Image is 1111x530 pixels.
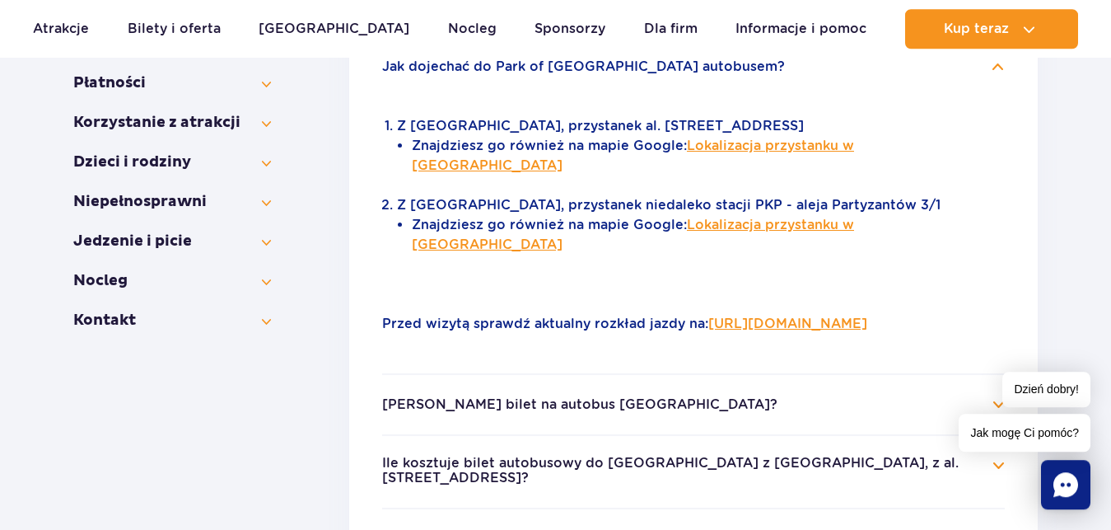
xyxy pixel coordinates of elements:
[735,9,866,49] a: Informacje i pomoc
[397,195,1005,255] li: Z [GEOGRAPHIC_DATA], przystanek niedaleko stacji PKP - aleja Partyzantów 3/1
[412,136,1005,195] li: Znajdziesz go również na mapie Google:
[944,21,1009,36] span: Kup teraz
[644,9,698,49] a: Dla firm
[708,316,867,331] a: [URL][DOMAIN_NAME]
[73,271,271,291] button: Nocleg
[73,192,271,212] button: Niepełno­sprawni
[1002,372,1090,407] span: Dzień dobry!
[534,9,605,49] a: Sponsorzy
[73,73,271,93] button: Płatności
[33,9,89,49] a: Atrakcje
[412,215,1005,255] li: Znajdziesz go również na mapie Google:
[382,456,980,486] button: Ile kosztuje bilet autobusowy do [GEOGRAPHIC_DATA] z [GEOGRAPHIC_DATA], z al. [STREET_ADDRESS]?
[448,9,497,49] a: Nocleg
[1041,460,1090,509] div: Chat
[905,9,1078,49] button: Kup teraz
[397,116,1005,195] li: Z [GEOGRAPHIC_DATA], przystanek al. [STREET_ADDRESS]
[73,152,271,172] button: Dzieci i rodziny
[73,311,271,331] button: Kontakt
[73,232,271,251] button: Jedzenie i picie
[382,314,1005,334] p: Przed wizytą sprawdź aktualny rozkład jazdy na:
[382,59,785,74] button: Jak dojechać do Park of [GEOGRAPHIC_DATA] autobusem?
[128,9,221,49] a: Bilety i oferta
[382,397,777,412] button: [PERSON_NAME] bilet na autobus [GEOGRAPHIC_DATA]?
[73,113,271,133] button: Korzystanie z atrakcji
[259,9,409,49] a: [GEOGRAPHIC_DATA]
[959,414,1090,452] span: Jak mogę Ci pomóc?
